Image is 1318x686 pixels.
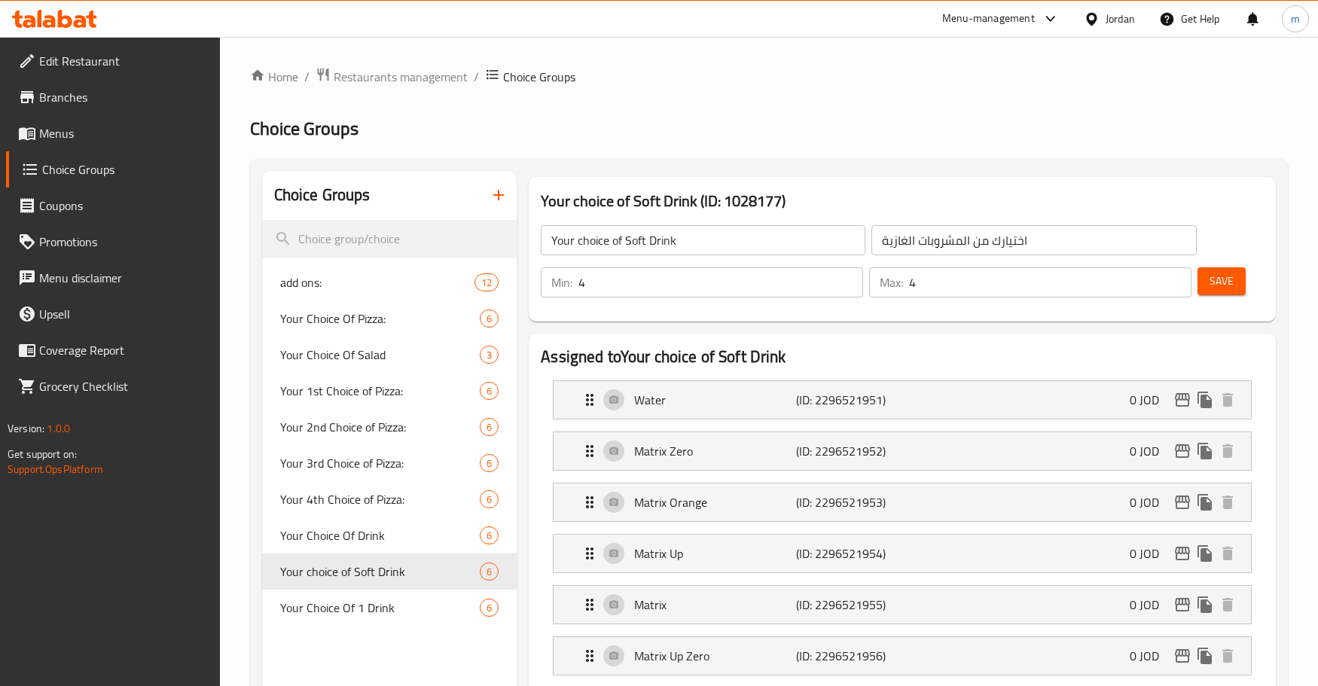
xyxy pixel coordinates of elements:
div: Your 2nd Choice of Pizza:6 [262,409,517,445]
span: Your Choice Of 1 Drink [280,599,480,617]
p: 0 JOD [1130,493,1171,511]
button: edit [1171,440,1194,462]
div: Expand [554,432,1251,470]
p: Matrix Orange [634,493,796,511]
button: duplicate [1194,542,1216,565]
p: 0 JOD [1130,544,1171,563]
h2: Assigned to Your choice of Soft Drink [541,346,1264,368]
span: Choice Groups [503,68,575,86]
button: delete [1216,440,1239,462]
button: Save [1197,267,1246,295]
button: edit [1171,389,1194,411]
span: Get support on: [8,444,77,464]
button: delete [1216,593,1239,616]
span: 6 [481,312,498,326]
span: Coupons [39,197,208,215]
span: 6 [481,456,498,471]
a: Coupons [6,188,220,224]
span: Promotions [39,233,208,251]
span: 6 [481,492,498,507]
span: Your 3rd Choice of Pizza: [280,454,480,472]
div: Expand [554,586,1251,623]
span: 6 [481,565,498,579]
p: Min: [551,273,572,291]
span: Your 1st Choice of Pizza: [280,382,480,400]
li: / [474,68,479,86]
div: add ons:12 [262,264,517,300]
div: Your Choice Of Pizza:6 [262,300,517,337]
p: Matrix Zero [634,442,796,460]
div: Your Choice Of 1 Drink6 [262,590,517,626]
p: (ID: 2296521951) [796,391,904,409]
a: Coverage Report [6,332,220,368]
div: Your 4th Choice of Pizza:6 [262,481,517,517]
li: Expand [541,374,1264,425]
span: Your 4th Choice of Pizza: [280,490,480,508]
nav: breadcrumb [250,67,1288,87]
a: Menus [6,115,220,151]
button: delete [1216,645,1239,667]
span: Upsell [39,305,208,323]
span: Restaurants management [334,68,468,86]
a: Upsell [6,296,220,332]
div: Choices [480,382,499,400]
span: 6 [481,420,498,434]
p: Max: [880,273,903,291]
span: Coverage Report [39,341,208,359]
p: Matrix Up Zero [634,647,796,665]
span: Branches [39,88,208,106]
span: Edit Restaurant [39,52,208,70]
div: Choices [480,526,499,544]
p: (ID: 2296521953) [796,493,904,511]
span: 12 [475,276,498,290]
a: Grocery Checklist [6,368,220,404]
div: Expand [554,535,1251,572]
span: 1.0.0 [47,419,70,438]
button: edit [1171,542,1194,565]
div: Choices [480,418,499,436]
span: 6 [481,601,498,615]
a: Promotions [6,224,220,260]
p: (ID: 2296521952) [796,442,904,460]
p: 0 JOD [1130,647,1171,665]
p: 0 JOD [1130,442,1171,460]
button: duplicate [1194,593,1216,616]
a: Menu disclaimer [6,260,220,296]
p: (ID: 2296521956) [796,647,904,665]
a: Restaurants management [316,67,468,87]
div: Expand [554,381,1251,419]
div: Choices [480,563,499,581]
button: duplicate [1194,491,1216,514]
p: (ID: 2296521955) [796,596,904,614]
span: m [1291,11,1300,27]
a: Branches [6,79,220,115]
span: Menus [39,124,208,142]
a: Edit Restaurant [6,43,220,79]
li: / [304,68,310,86]
span: Choice Groups [250,111,358,145]
li: Expand [541,579,1264,630]
a: Home [250,68,298,86]
h3: Your choice of Soft Drink (ID: 1028177) [541,189,1264,213]
div: Choices [480,490,499,508]
span: 6 [481,529,498,543]
h2: Choice Groups [274,184,371,206]
div: Menu-management [942,10,1035,28]
button: delete [1216,542,1239,565]
input: search [262,220,517,258]
span: Your choice of Soft Drink [280,563,480,581]
button: delete [1216,389,1239,411]
div: Your choice of Soft Drink6 [262,553,517,590]
span: Your Choice Of Pizza: [280,309,480,328]
p: Water [634,391,796,409]
button: delete [1216,491,1239,514]
span: Version: [8,419,44,438]
div: Jordan [1106,11,1135,27]
button: duplicate [1194,440,1216,462]
div: Your 3rd Choice of Pizza:6 [262,445,517,481]
span: add ons: [280,273,474,291]
p: Matrix [634,596,796,614]
span: Save [1210,272,1234,291]
span: Your Choice Of Salad [280,346,480,364]
span: Grocery Checklist [39,377,208,395]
